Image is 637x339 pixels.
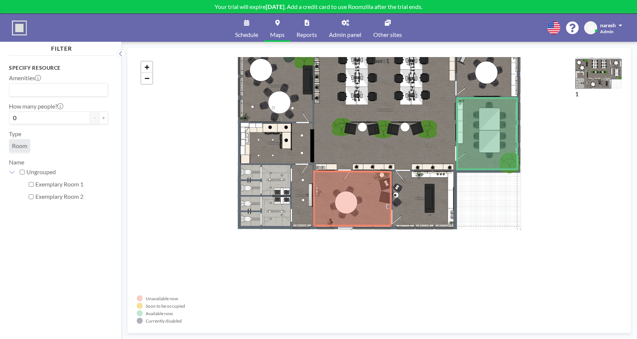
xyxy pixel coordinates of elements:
a: Reports [291,14,323,42]
label: Exemplary Room 1 [35,181,108,188]
a: Schedule [229,14,264,42]
div: Soon to be occupied [146,303,185,309]
span: + [145,62,149,72]
a: Other sites [367,14,408,42]
button: + [99,112,108,124]
a: Maps [264,14,291,42]
h4: Floor: 1 [369,57,389,65]
b: [DATE] [266,3,285,10]
span: Maps [270,32,285,38]
label: 1 [575,90,579,97]
label: Ungrouped [26,168,108,176]
span: − [145,73,149,83]
button: - [90,112,99,124]
span: Admin [600,29,614,34]
label: How many people? [9,103,63,110]
span: Other sites [373,32,402,38]
h3: Specify resource [9,65,108,71]
div: Currently disabled [146,318,182,324]
span: naresh [600,22,616,28]
label: Amenities [9,74,41,82]
a: Zoom in [141,62,152,73]
img: ExemplaryFloorPlanRoomzilla.png [575,57,622,89]
label: Exemplary Room 2 [35,193,108,200]
div: Available now [146,311,173,316]
img: organization-logo [12,21,27,35]
span: Schedule [235,32,258,38]
span: Room [12,142,27,150]
div: Search for option [9,84,108,96]
span: Admin panel [329,32,361,38]
a: Admin panel [323,14,367,42]
label: Type [9,130,21,138]
input: Search for option [10,85,104,95]
label: Name [9,158,24,166]
h4: FILTER [9,42,114,52]
span: Reports [297,32,317,38]
a: Zoom out [141,73,152,84]
span: N [589,25,593,31]
div: Unavailable now [146,296,178,301]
